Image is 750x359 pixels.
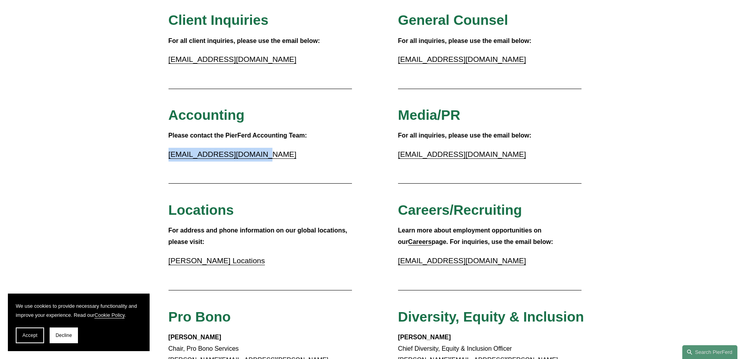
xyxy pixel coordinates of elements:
section: Cookie banner [8,294,150,351]
span: Client Inquiries [169,12,269,28]
span: Accounting [169,107,245,123]
span: Decline [56,333,72,338]
span: Diversity, Equity & Inclusion [398,309,584,324]
span: Pro Bono [169,309,231,324]
a: [EMAIL_ADDRESS][DOMAIN_NAME] [398,150,526,158]
span: Media/PR [398,107,460,123]
a: Search this site [682,345,737,359]
strong: For all inquiries, please use the email below: [398,132,531,139]
strong: Please contact the PierFerd Accounting Team: [169,132,307,139]
strong: Learn more about employment opportunities on our [398,227,543,245]
button: Decline [50,327,78,343]
strong: [PERSON_NAME] [169,334,221,340]
strong: [PERSON_NAME] [398,334,451,340]
button: Accept [16,327,44,343]
strong: For all inquiries, please use the email below: [398,37,531,44]
a: [EMAIL_ADDRESS][DOMAIN_NAME] [169,55,296,63]
a: [EMAIL_ADDRESS][DOMAIN_NAME] [398,257,526,265]
a: [PERSON_NAME] Locations [169,257,265,265]
p: We use cookies to provide necessary functionality and improve your experience. Read our . [16,301,142,320]
strong: page. For inquiries, use the email below: [431,238,553,245]
strong: For all client inquiries, please use the email below: [169,37,320,44]
span: Careers/Recruiting [398,202,522,218]
span: Accept [22,333,37,338]
a: Careers [408,238,432,245]
a: [EMAIL_ADDRESS][DOMAIN_NAME] [398,55,526,63]
strong: For address and phone information on our global locations, please visit: [169,227,349,245]
a: Cookie Policy [94,312,125,318]
a: [EMAIL_ADDRESS][DOMAIN_NAME] [169,150,296,158]
span: Locations [169,202,234,218]
span: General Counsel [398,12,508,28]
